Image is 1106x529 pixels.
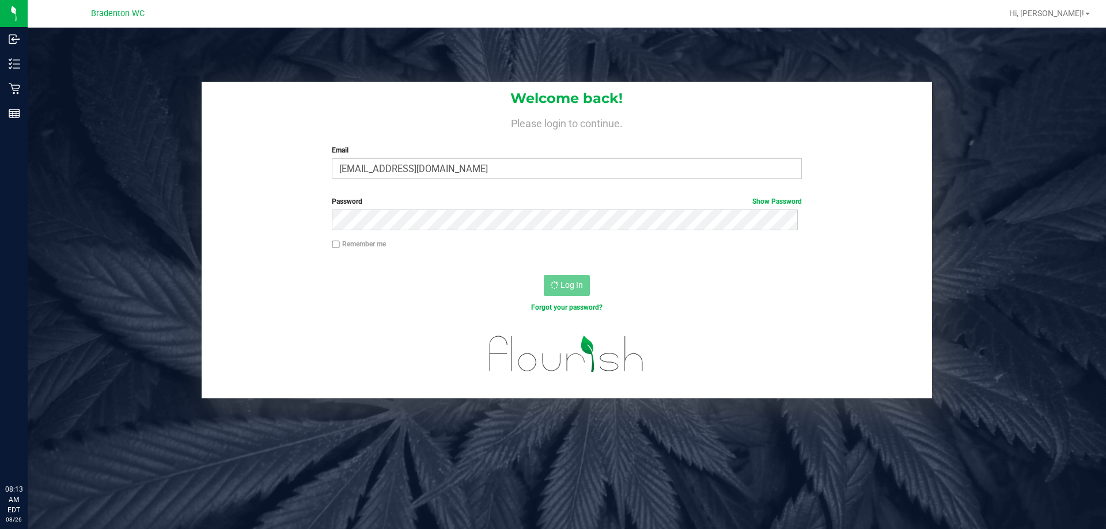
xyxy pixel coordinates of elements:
[91,9,145,18] span: Bradenton WC
[5,515,22,524] p: 08/26
[5,484,22,515] p: 08:13 AM EDT
[332,145,801,155] label: Email
[544,275,590,296] button: Log In
[752,197,802,205] a: Show Password
[9,108,20,119] inline-svg: Reports
[332,241,340,249] input: Remember me
[202,91,932,106] h1: Welcome back!
[9,58,20,70] inline-svg: Inventory
[560,280,583,290] span: Log In
[1009,9,1084,18] span: Hi, [PERSON_NAME]!
[202,115,932,129] h4: Please login to continue.
[332,197,362,205] span: Password
[475,325,658,383] img: flourish_logo.svg
[531,303,603,311] a: Forgot your password?
[9,83,20,94] inline-svg: Retail
[332,239,386,249] label: Remember me
[9,33,20,45] inline-svg: Inbound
